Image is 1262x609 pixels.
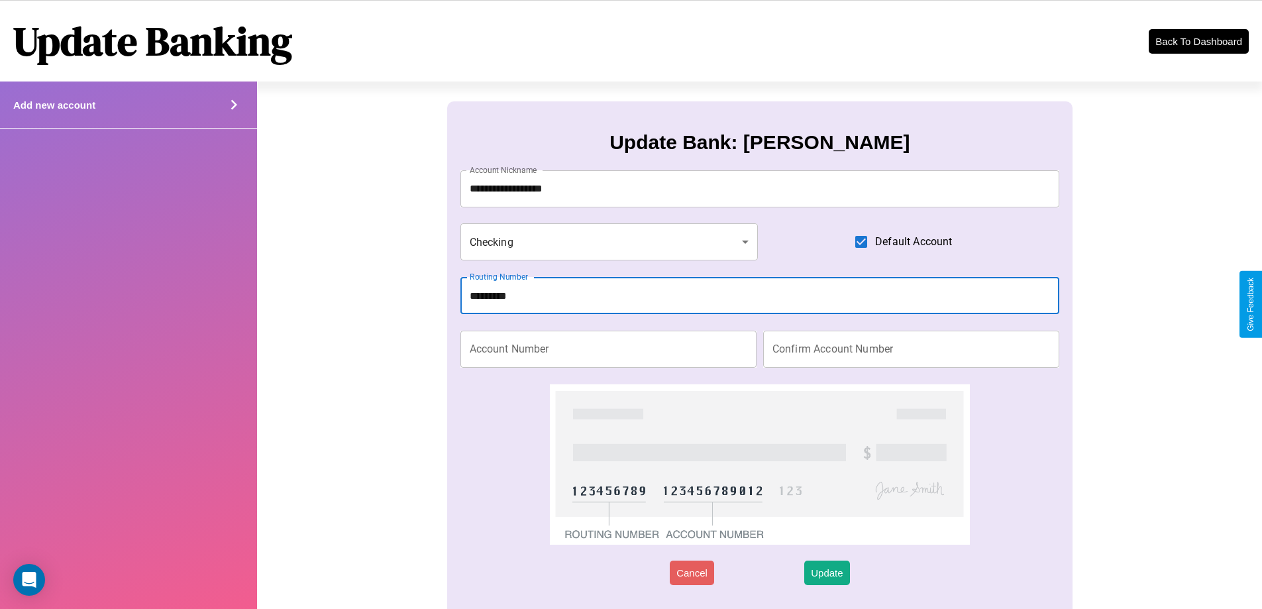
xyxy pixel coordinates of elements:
img: check [550,384,969,545]
label: Account Nickname [470,164,537,176]
button: Cancel [670,561,714,585]
button: Update [804,561,849,585]
label: Routing Number [470,271,528,282]
button: Back To Dashboard [1149,29,1249,54]
h1: Update Banking [13,14,292,68]
h3: Update Bank: [PERSON_NAME] [609,131,910,154]
div: Give Feedback [1246,278,1255,331]
span: Default Account [875,234,952,250]
div: Checking [460,223,759,260]
div: Open Intercom Messenger [13,564,45,596]
h4: Add new account [13,99,95,111]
